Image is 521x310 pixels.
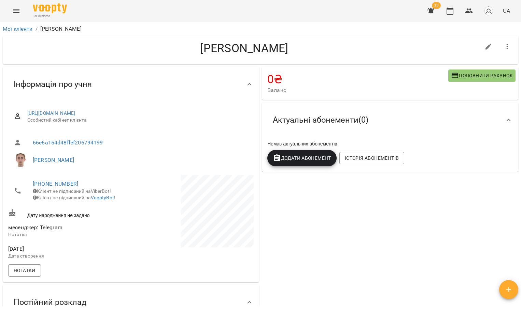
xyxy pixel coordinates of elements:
[500,4,513,17] button: UA
[266,139,514,149] div: Немає актуальних абонементів
[503,7,510,14] span: UA
[484,6,493,16] img: avatar_s.png
[273,115,368,125] span: Актуальні абонементи ( 0 )
[267,86,448,94] span: Баланс
[33,195,115,200] span: Клієнт не підписаний на !
[14,266,36,275] span: Нотатки
[14,297,86,308] span: Постійний розклад
[8,231,130,238] p: Нотатка
[451,72,513,80] span: Поповнити рахунок
[3,67,259,102] div: Інформація про учня
[33,139,103,146] a: 66e6a154d48ffef206794199
[345,154,399,162] span: Історія абонементів
[7,207,131,220] div: Дату народження не задано
[33,181,78,187] a: [PHONE_NUMBER]
[14,153,27,167] img: Цомпель Олександр Ігорович
[40,25,82,33] p: [PERSON_NAME]
[267,72,448,86] h4: 0 ₴
[27,117,248,124] span: Особистий кабінет клієнта
[8,253,130,260] p: Дата створення
[432,2,441,9] span: 33
[339,152,404,164] button: Історія абонементів
[33,14,67,18] span: For Business
[33,157,74,163] a: [PERSON_NAME]
[8,245,130,253] span: [DATE]
[14,79,92,90] span: Інформація про учня
[448,69,516,82] button: Поповнити рахунок
[3,26,33,32] a: Мої клієнти
[91,195,114,200] a: VooptyBot
[8,224,62,231] span: месенджер: Telegram
[33,3,67,13] img: Voopty Logo
[8,3,25,19] button: Menu
[3,25,518,33] nav: breadcrumb
[267,150,337,166] button: Додати Абонемент
[273,154,331,162] span: Додати Абонемент
[36,25,38,33] li: /
[27,110,75,116] a: [URL][DOMAIN_NAME]
[8,41,480,55] h4: [PERSON_NAME]
[8,264,41,277] button: Нотатки
[33,188,111,194] span: Клієнт не підписаний на ViberBot!
[262,103,518,138] div: Актуальні абонементи(0)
